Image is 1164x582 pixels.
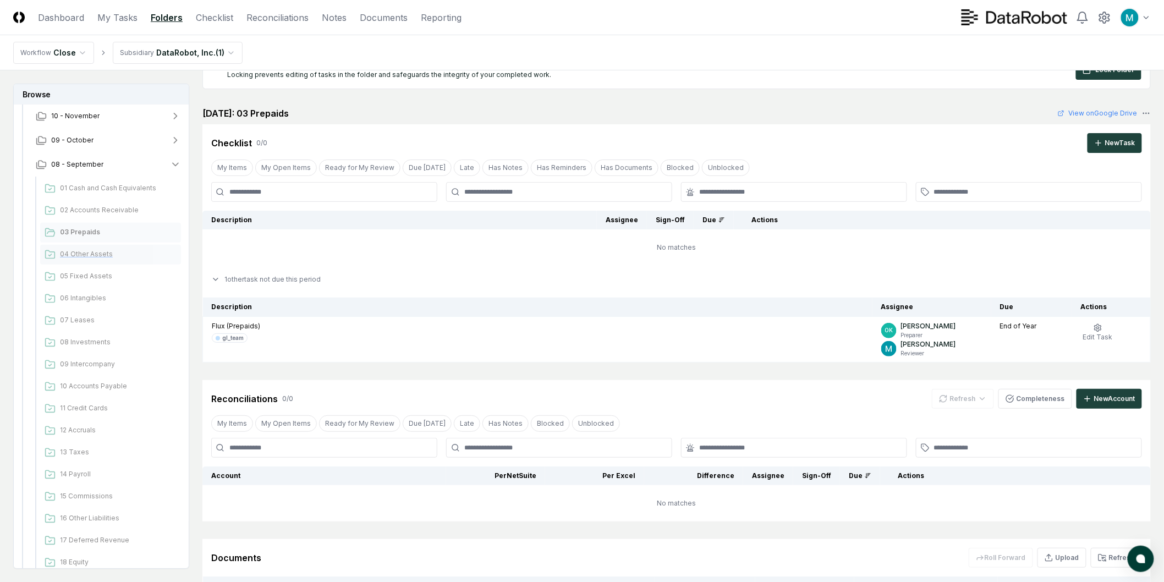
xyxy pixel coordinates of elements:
div: Subsidiary [120,48,154,58]
span: 12 Accruals [60,425,177,435]
a: 03 Prepaids [40,223,181,243]
span: 15 Commissions [60,491,177,501]
div: Due [702,215,725,225]
div: New Account [1094,394,1135,404]
th: Per NetSuite [446,466,545,485]
img: ACg8ocIk6UVBSJ1Mh_wKybhGNOx8YD4zQOa2rDZHjRd5UfivBFfoWA=s96-c [881,341,897,356]
a: Documents [360,11,408,24]
div: gl_team [222,334,244,342]
button: My Open Items [255,415,317,432]
div: Due [849,471,871,481]
span: 05 Fixed Assets [60,271,177,281]
td: No matches [202,485,1151,521]
span: 13 Taxes [60,447,177,457]
p: Reviewer [901,349,956,358]
span: 04 Other Assets [60,249,177,259]
p: [PERSON_NAME] [901,321,956,331]
button: Blocked [661,160,700,176]
th: Description [202,211,597,229]
span: 01 Cash and Cash Equivalents [60,183,177,193]
span: 09 Intercompany [60,359,177,369]
nav: breadcrumb [13,42,243,64]
a: 07 Leases [40,311,181,331]
a: My Tasks [97,11,138,24]
span: Edit Task [1083,333,1113,341]
div: 0 / 0 [282,394,293,404]
a: 08 Investments [40,333,181,353]
a: 04 Other Assets [40,245,181,265]
span: 02 Accounts Receivable [60,205,177,215]
button: Upload [1037,548,1086,568]
img: ACg8ocIk6UVBSJ1Mh_wKybhGNOx8YD4zQOa2rDZHjRd5UfivBFfoWA=s96-c [1121,9,1139,26]
div: Actions [889,471,1142,481]
td: End of Year [991,317,1072,363]
a: View onGoogle Drive [1058,108,1138,118]
th: Per Excel [545,466,644,485]
div: Workflow [20,48,51,58]
span: 14 Payroll [60,469,177,479]
th: Assignee [743,466,793,485]
th: Assignee [597,211,647,229]
div: Checklist [211,136,252,150]
span: 03 Prepaids [60,227,177,237]
div: Account [211,471,437,481]
span: 10 Accounts Payable [60,381,177,391]
a: 16 Other Liabilities [40,509,181,529]
a: 02 Accounts Receivable [40,201,181,221]
span: 08 Investments [60,337,177,347]
a: Checklist [196,11,233,24]
div: Documents [211,551,261,564]
div: New Task [1105,138,1135,148]
span: 11 Credit Cards [60,403,177,413]
span: OK [885,326,893,334]
a: 09 Intercompany [40,355,181,375]
button: Due Today [403,160,452,176]
div: Locking prevents editing of tasks in the folder and safeguards the integrity of your completed work. [227,70,551,80]
button: Edit Task [1081,321,1115,344]
button: Refresh [1091,548,1142,568]
th: Due [991,298,1072,317]
a: 01 Cash and Cash Equivalents [40,179,181,199]
th: Sign-Off [647,211,694,229]
button: My Items [211,160,253,176]
button: Late [454,415,480,432]
a: 13 Taxes [40,443,181,463]
button: NewAccount [1077,389,1142,409]
img: Logo [13,12,25,23]
div: Reconciliations [211,392,278,405]
a: 18 Equity [40,553,181,573]
button: Unblocked [572,415,620,432]
a: Reconciliations [246,11,309,24]
th: Actions [1072,298,1151,317]
a: Notes [322,11,347,24]
a: Reporting [421,11,462,24]
h2: [DATE]: 03 Prepaids [202,107,289,120]
button: Has Documents [595,160,658,176]
p: Preparer [901,331,956,339]
div: Actions [743,215,1142,225]
a: 10 Accounts Payable [40,377,181,397]
span: 17 Deferred Revenue [60,535,177,545]
span: 07 Leases [60,315,177,325]
th: Difference [644,466,743,485]
button: Has Notes [482,415,529,432]
span: 06 Intangibles [60,293,177,303]
a: 12 Accruals [40,421,181,441]
a: Folders [151,11,183,24]
div: 1 other task not due this period [202,266,1151,293]
a: 06 Intangibles [40,289,181,309]
button: Has Reminders [531,160,592,176]
button: Late [454,160,480,176]
th: Description [203,298,873,317]
button: Blocked [531,415,570,432]
button: 09 - October [27,128,190,152]
span: 18 Equity [60,557,177,567]
button: NewTask [1088,133,1142,153]
a: 15 Commissions [40,487,181,507]
span: 10 - November [51,111,100,121]
td: No matches [202,229,1151,266]
a: 14 Payroll [40,465,181,485]
a: 17 Deferred Revenue [40,531,181,551]
th: Assignee [872,298,991,317]
a: 05 Fixed Assets [40,267,181,287]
